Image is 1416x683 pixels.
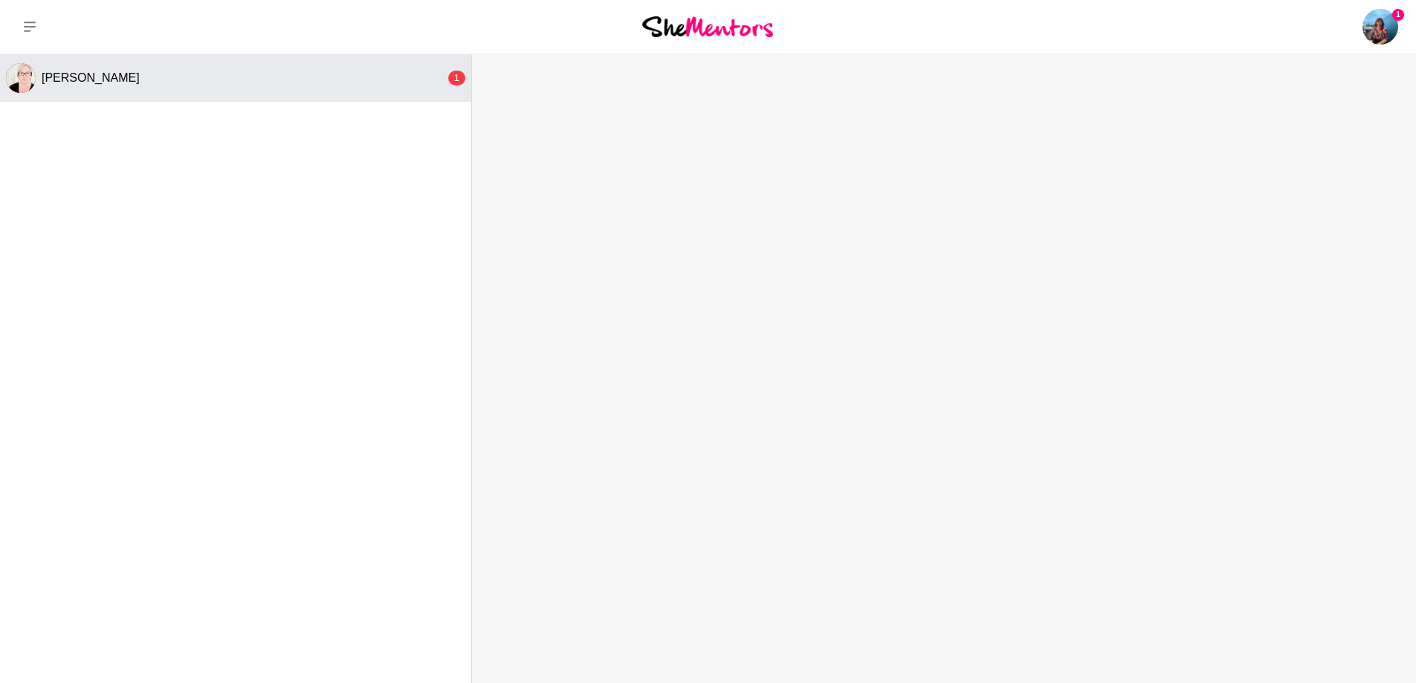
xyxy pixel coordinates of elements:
span: [PERSON_NAME] [42,71,140,84]
img: T [6,63,36,93]
a: Philippa Horton1 [1362,9,1398,45]
div: Trudi Conway [6,63,36,93]
img: Philippa Horton [1362,9,1398,45]
img: She Mentors Logo [642,16,773,36]
span: 1 [1392,9,1404,21]
div: 1 [448,71,465,85]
